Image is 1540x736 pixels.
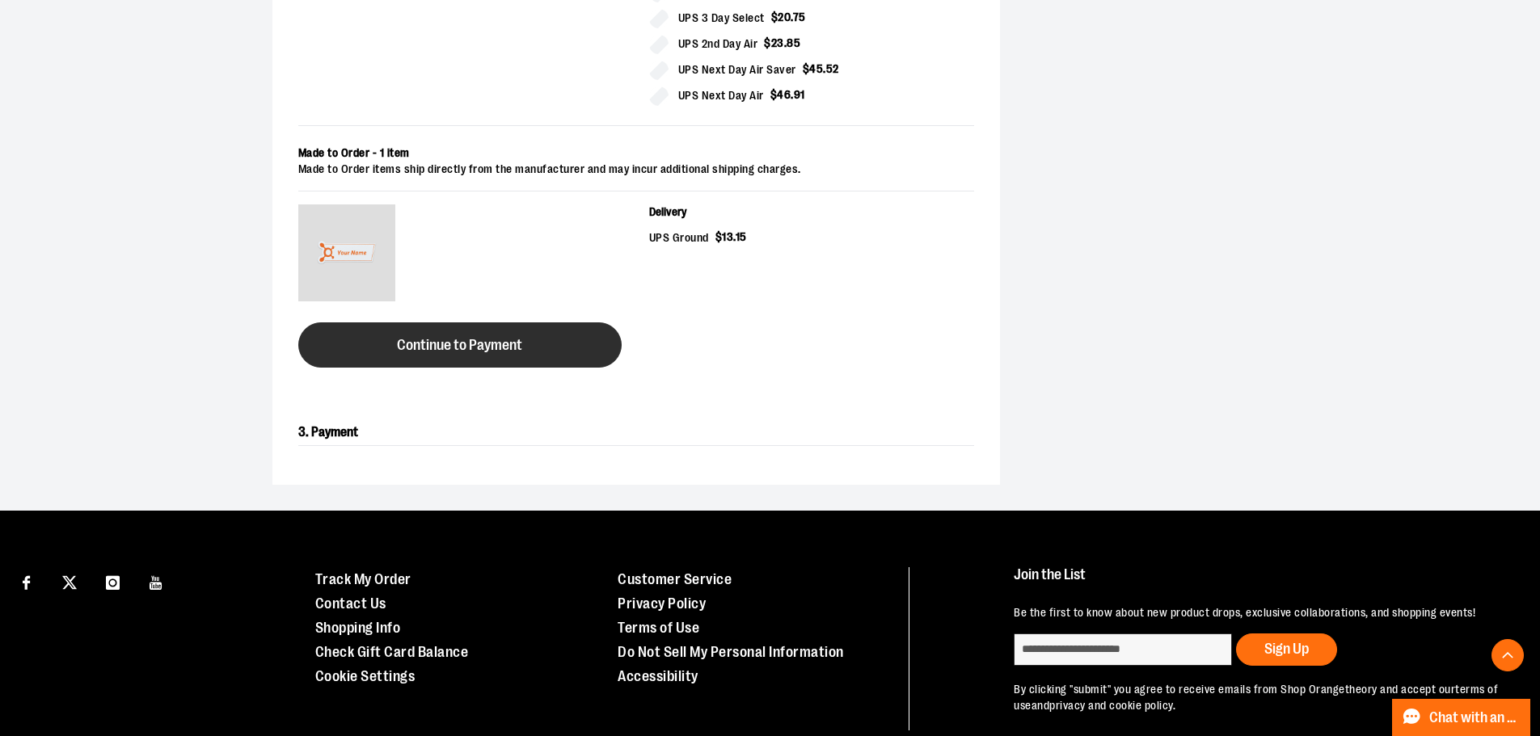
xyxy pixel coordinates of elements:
span: UPS Next Day Air [678,86,764,105]
span: . [784,36,787,49]
span: 91 [794,88,805,101]
div: Made to Order items ship directly from the manufacturer and may incur additional shipping charges. [298,162,974,178]
span: . [733,230,736,243]
span: $ [771,11,778,23]
span: 75 [793,11,806,23]
input: UPS Next Day Air Saver$45.52 [649,61,669,80]
button: Sign Up [1236,633,1337,666]
a: Track My Order [315,571,411,587]
a: terms of use [1014,683,1498,712]
span: 20 [778,11,791,23]
a: Do Not Sell My Personal Information [618,644,844,660]
input: UPS Next Day Air$46.91 [649,86,669,106]
a: Accessibility [618,668,698,684]
a: Contact Us [315,595,386,612]
span: Continue to Payment [397,338,522,353]
input: enter email [1014,633,1232,666]
span: $ [715,230,723,243]
a: Privacy Policy [618,595,706,612]
a: Customer Service [618,571,732,587]
span: UPS Ground [649,229,709,247]
h4: Join the List [1014,567,1503,597]
a: Cookie Settings [315,668,416,684]
span: 52 [826,62,839,75]
h2: 3. Payment [298,419,974,446]
input: UPS 2nd Day Air$23.85 [649,35,669,54]
a: Terms of Use [618,620,699,636]
span: UPS Next Day Air Saver [678,61,796,79]
button: Continue to Payment [298,322,622,368]
a: Visit our X page [56,567,84,595]
span: $ [803,62,810,75]
img: Twitter [62,575,77,590]
span: $ [770,88,778,101]
span: . [791,11,793,23]
input: UPS 3 Day Select$20.75 [649,9,669,28]
span: Chat with an Expert [1429,710,1521,725]
a: Visit our Youtube page [142,567,171,595]
span: $ [764,36,771,49]
a: Visit our Facebook page [12,567,40,595]
span: UPS 3 Day Select [678,9,765,27]
span: Sign Up [1264,641,1309,657]
a: Shopping Info [315,620,401,636]
span: 46 [777,88,791,101]
div: Made to Order - 1 item [298,145,974,162]
img: NAME BADGE [298,204,395,301]
span: UPS 2nd Day Air [678,35,758,53]
button: Chat with an Expert [1392,699,1531,736]
span: 85 [787,36,800,49]
a: Check Gift Card Balance [315,644,469,660]
p: By clicking "submit" you agree to receive emails from Shop Orangetheory and accept our and [1014,682,1503,714]
span: 13 [722,230,733,243]
span: . [823,62,826,75]
span: . [791,88,794,101]
span: 23 [771,36,784,49]
span: 15 [736,230,747,243]
a: Visit our Instagram page [99,567,127,595]
p: Delivery [649,204,974,229]
span: 45 [809,62,823,75]
button: Back To Top [1491,639,1524,671]
p: Be the first to know about new product drops, exclusive collaborations, and shopping events! [1014,605,1503,621]
a: privacy and cookie policy. [1049,699,1175,712]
